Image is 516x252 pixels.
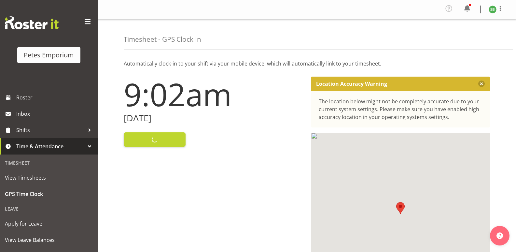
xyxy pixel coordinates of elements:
[496,232,503,239] img: help-xxl-2.png
[5,189,93,199] span: GPS Time Clock
[478,81,485,87] button: Close message
[124,36,201,43] h4: Timesheet - GPS Clock In
[2,186,96,202] a: GPS Time Clock
[2,232,96,248] a: View Leave Balances
[124,113,303,123] h2: [DATE]
[2,215,96,232] a: Apply for Leave
[24,50,74,60] div: Petes Emporium
[124,77,303,112] h1: 9:02am
[16,141,85,151] span: Time & Attendance
[5,219,93,229] span: Apply for Leave
[2,202,96,215] div: Leave
[16,125,85,135] span: Shifts
[5,173,93,183] span: View Timesheets
[2,156,96,170] div: Timesheet
[316,81,387,87] p: Location Accuracy Warning
[5,235,93,245] span: View Leave Balances
[2,170,96,186] a: View Timesheets
[319,97,482,121] div: The location below might not be completely accurate due to your current system settings. Please m...
[489,6,496,13] img: stephanie-burden9828.jpg
[16,109,94,119] span: Inbox
[124,60,490,67] p: Automatically clock-in to your shift via your mobile device, which will automatically link to you...
[5,16,59,29] img: Rosterit website logo
[16,93,94,102] span: Roster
